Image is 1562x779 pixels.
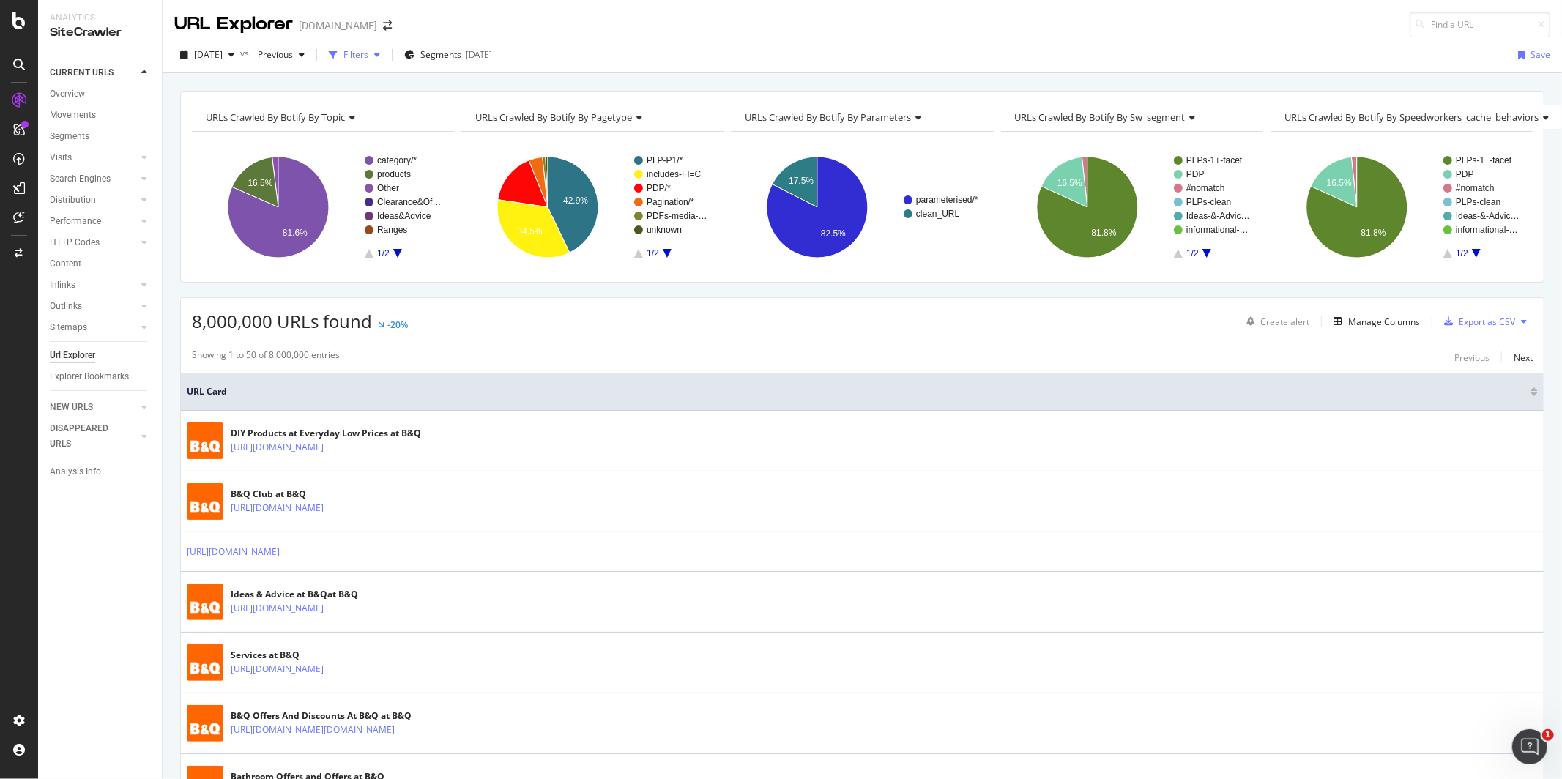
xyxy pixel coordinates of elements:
img: main image [187,584,223,620]
text: #nomatch [1186,183,1225,193]
div: Movements [50,108,96,123]
div: B&Q Offers And Discounts At B&Q at B&Q [231,709,458,723]
a: Performance [50,214,137,229]
div: Sitemaps [50,320,87,335]
text: products [377,169,411,179]
div: Inlinks [50,277,75,293]
text: Ideas-&-Advic… [1186,211,1250,221]
button: Segments[DATE] [398,43,498,67]
text: Ideas-&-Advic… [1456,211,1520,221]
a: Content [50,256,152,272]
a: Overview [50,86,152,102]
a: NEW URLS [50,400,137,415]
a: Sitemaps [50,320,137,335]
div: Analysis Info [50,464,101,480]
span: URLs Crawled By Botify By sw_segment [1015,111,1186,124]
div: Filters [343,48,368,61]
text: 81.6% [283,228,308,238]
div: Outlinks [50,299,82,314]
a: CURRENT URLS [50,65,137,81]
button: Save [1512,43,1550,67]
button: [DATE] [174,43,240,67]
button: Create alert [1241,310,1309,333]
div: CURRENT URLS [50,65,114,81]
div: Ideas & Advice at B&Qat B&Q [231,588,387,601]
button: Export as CSV [1438,310,1515,333]
span: URLs Crawled By Botify By pagetype [475,111,632,124]
div: URL Explorer [174,12,293,37]
text: 16.5% [1057,178,1082,188]
div: Previous [1454,351,1490,364]
h4: URLs Crawled By Botify By topic [203,105,441,129]
span: Segments [420,48,461,61]
div: Overview [50,86,85,102]
div: Search Engines [50,171,111,187]
div: SiteCrawler [50,24,150,41]
text: Other [377,183,399,193]
h4: URLs Crawled By Botify By sw_segment [1012,105,1250,129]
a: Segments [50,129,152,144]
text: Pagination/* [647,197,694,207]
a: [URL][DOMAIN_NAME] [231,601,324,616]
a: Url Explorer [50,348,152,363]
div: Segments [50,129,89,144]
div: Analytics [50,12,150,24]
text: 42.9% [563,196,588,206]
div: Next [1514,351,1533,364]
div: A chart. [192,143,454,271]
a: Movements [50,108,152,123]
text: 1/2 [1186,248,1199,258]
text: #nomatch [1456,183,1495,193]
img: main image [187,705,223,742]
text: PLPs-1+-facet [1186,155,1243,165]
text: PLPs-clean [1456,197,1500,207]
text: informational-… [1456,225,1518,235]
text: category/* [377,155,417,165]
input: Find a URL [1410,12,1550,37]
div: Explorer Bookmarks [50,369,129,384]
a: [URL][DOMAIN_NAME] [231,501,324,515]
a: [URL][DOMAIN_NAME][DOMAIN_NAME] [231,723,395,737]
text: PDP [1456,169,1474,179]
svg: A chart. [461,143,724,271]
div: Services at B&Q [231,649,387,662]
svg: A chart. [1271,143,1533,271]
div: Export as CSV [1459,316,1515,328]
button: Manage Columns [1328,313,1420,330]
span: URL Card [187,385,1527,398]
div: DISAPPEARED URLS [50,421,124,452]
text: PLPs-1+-facet [1456,155,1512,165]
text: PLPs-clean [1186,197,1231,207]
div: A chart. [1001,143,1263,271]
text: 81.8% [1361,228,1386,238]
a: Visits [50,150,137,165]
img: main image [187,483,223,520]
iframe: Intercom live chat [1512,729,1547,764]
span: URLs Crawled By Botify By parameters [745,111,911,124]
div: NEW URLS [50,400,93,415]
a: Explorer Bookmarks [50,369,152,384]
div: Distribution [50,193,96,208]
div: -20% [387,318,408,331]
h4: URLs Crawled By Botify By pagetype [472,105,710,129]
div: Performance [50,214,101,229]
text: 1/2 [647,248,659,258]
text: 16.5% [1327,178,1352,188]
div: Manage Columns [1348,316,1420,328]
div: Url Explorer [50,348,95,363]
text: PLP-P1/* [647,155,683,165]
a: Analysis Info [50,464,152,480]
span: vs [240,47,252,59]
text: parameterised/* [916,195,978,205]
text: 1/2 [1456,248,1468,258]
span: 8,000,000 URLs found [192,309,372,333]
a: [URL][DOMAIN_NAME] [231,662,324,676]
div: [DATE] [466,48,492,61]
img: main image [187,422,223,459]
span: Previous [252,48,293,61]
a: Outlinks [50,299,137,314]
button: Next [1514,348,1533,366]
h4: URLs Crawled By Botify By parameters [742,105,980,129]
svg: A chart. [731,143,993,271]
